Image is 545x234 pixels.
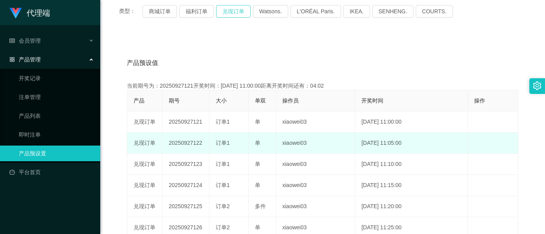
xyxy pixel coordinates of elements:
td: 兑现订单 [127,112,162,133]
button: 兑现订单 [216,5,251,18]
td: 20250927124 [162,175,209,196]
a: 注单管理 [19,89,94,105]
img: logo.9652507e.png [9,8,22,19]
span: 操作员 [282,97,299,104]
td: 兑现订单 [127,133,162,154]
span: 产品预设值 [127,58,158,68]
button: COURTS. [416,5,453,18]
td: xiaowei03 [276,112,355,133]
button: IKEA. [343,5,370,18]
span: 单 [255,119,260,125]
a: 代理端 [9,9,50,16]
span: 开奖时间 [361,97,383,104]
span: 会员管理 [9,38,41,44]
a: 即时注单 [19,127,94,142]
td: 兑现订单 [127,175,162,196]
span: 操作 [474,97,485,104]
h1: 代理端 [27,0,50,25]
td: [DATE] 11:15:00 [355,175,467,196]
button: L'ORÉAL Paris. [291,5,341,18]
span: 订单1 [216,182,230,188]
span: 订单1 [216,161,230,167]
td: 兑现订单 [127,196,162,217]
td: xiaowei03 [276,196,355,217]
i: 图标: table [9,38,15,43]
td: 20250927125 [162,196,209,217]
td: [DATE] 11:10:00 [355,154,467,175]
td: [DATE] 11:20:00 [355,196,467,217]
button: Watsons. [253,5,288,18]
span: 产品 [134,97,144,104]
td: [DATE] 11:05:00 [355,133,467,154]
td: 20250927121 [162,112,209,133]
td: 20250927122 [162,133,209,154]
a: 产品列表 [19,108,94,124]
span: 订单1 [216,140,230,146]
td: xiaowei03 [276,154,355,175]
span: 订单2 [216,224,230,230]
span: 单 [255,140,260,146]
span: 类型： [119,5,143,18]
a: 开奖记录 [19,70,94,86]
span: 期号 [169,97,180,104]
span: 订单1 [216,119,230,125]
td: 兑现订单 [127,154,162,175]
span: 订单2 [216,203,230,209]
span: 大小 [216,97,227,104]
i: 图标: setting [533,81,541,90]
td: xiaowei03 [276,133,355,154]
span: 单 [255,182,260,188]
i: 图标: appstore-o [9,57,15,62]
span: 产品管理 [9,56,41,63]
button: 商城订单 [143,5,177,18]
td: [DATE] 11:00:00 [355,112,467,133]
span: 单双 [255,97,266,104]
div: 当前期号为：20250927121开奖时间：[DATE] 11:00:00距离开奖时间还有：04:02 [127,82,518,90]
button: 福利订单 [179,5,214,18]
span: 多件 [255,203,266,209]
a: 产品预设置 [19,146,94,161]
td: 20250927123 [162,154,209,175]
button: SENHENG. [372,5,413,18]
a: 图标: dashboard平台首页 [9,164,94,180]
span: 单 [255,224,260,230]
td: xiaowei03 [276,175,355,196]
span: 单 [255,161,260,167]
